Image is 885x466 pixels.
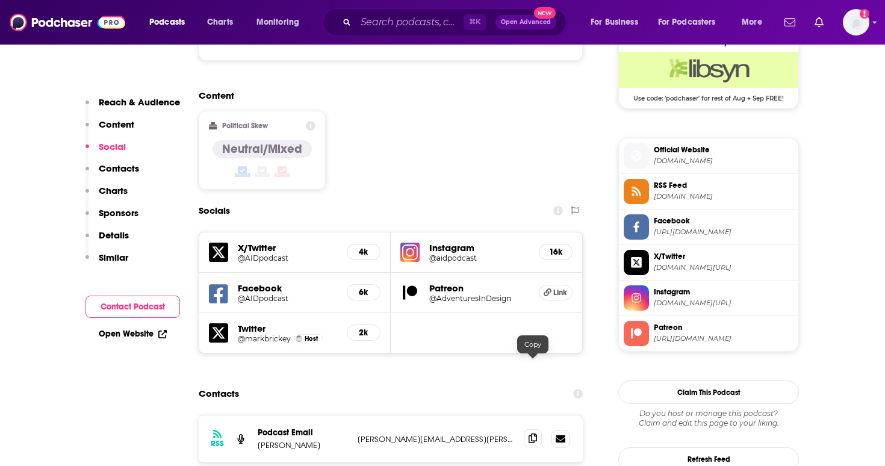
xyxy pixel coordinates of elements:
span: instagram.com/aidpodcast [654,299,793,308]
p: Content [99,119,134,130]
span: ⌘ K [464,14,486,30]
div: Claim and edit this page to your liking. [618,409,799,428]
button: Claim This Podcast [618,381,799,404]
button: open menu [248,13,315,32]
span: New [534,7,556,19]
h5: 16k [549,247,562,257]
span: Host [305,335,318,343]
h5: Instagram [429,242,529,253]
span: Charts [207,14,233,31]
input: Search podcasts, credits, & more... [356,13,464,32]
img: Mark Brickey [296,335,302,342]
h2: Contacts [199,382,239,405]
span: Official Website [654,144,793,155]
span: https://www.facebook.com/AIDpodcast [654,228,793,237]
div: Search podcasts, credits, & more... [334,8,578,36]
a: Show notifications dropdown [810,12,828,33]
h2: Socials [199,199,230,222]
img: User Profile [843,9,869,36]
img: Podchaser - Follow, Share and Rate Podcasts [10,11,125,34]
h5: 2k [357,328,370,338]
span: aid.network [654,157,793,166]
span: Facebook [654,216,793,226]
span: More [742,14,762,31]
button: Details [85,229,129,252]
span: Instagram [654,287,793,297]
a: X/Twitter[DOMAIN_NAME][URL] [624,250,793,275]
h5: 6k [357,287,370,297]
a: Show notifications dropdown [780,12,800,33]
a: Libsyn Deal: Use code: 'podchaser' for rest of Aug + Sep FREE! [619,52,798,101]
span: RSS Feed [654,180,793,191]
span: twitter.com/AIDpodcast [654,263,793,272]
h5: X/Twitter [238,242,337,253]
span: For Business [591,14,638,31]
button: Contact Podcast [85,296,180,318]
img: Libsyn Deal: Use code: 'podchaser' for rest of Aug + Sep FREE! [619,52,798,88]
a: @AIDpodcast [238,253,337,263]
span: Podcasts [149,14,185,31]
button: Contacts [85,163,139,185]
button: Sponsors [85,207,138,229]
h5: Facebook [238,282,337,294]
button: open menu [141,13,200,32]
a: @AIDpodcast [238,294,337,303]
a: @AdventuresInDesign [429,294,529,303]
p: [PERSON_NAME][EMAIL_ADDRESS][PERSON_NAME][DOMAIN_NAME] [358,434,514,444]
button: Open AdvancedNew [495,15,556,30]
span: Link [553,288,567,297]
a: Official Website[DOMAIN_NAME] [624,143,793,169]
h5: Twitter [238,323,337,334]
span: Patreon [654,322,793,333]
a: Open Website [99,329,167,339]
span: https://www.patreon.com/AdventuresInDesign [654,334,793,343]
p: Podcast Email [258,427,348,438]
p: [PERSON_NAME] [258,440,348,450]
button: Similar [85,252,128,274]
div: Copy [517,335,548,353]
span: Monitoring [256,14,299,31]
a: Link [539,285,573,300]
p: Social [99,141,126,152]
button: Charts [85,185,128,207]
a: Facebook[URL][DOMAIN_NAME] [624,214,793,240]
svg: Add a profile image [860,9,869,19]
span: Use code: 'podchaser' for rest of Aug + Sep FREE! [619,88,798,102]
p: Contacts [99,163,139,174]
span: X/Twitter [654,251,793,262]
p: Details [99,229,129,241]
img: iconImage [400,243,420,262]
button: open menu [733,13,777,32]
p: Reach & Audience [99,96,180,108]
button: open menu [650,13,733,32]
h5: 4k [357,247,370,257]
p: Sponsors [99,207,138,219]
a: RSS Feed[DOMAIN_NAME] [624,179,793,204]
h4: Neutral/Mixed [222,141,302,157]
button: Reach & Audience [85,96,180,119]
h3: RSS [211,439,224,449]
button: Social [85,141,126,163]
a: Charts [199,13,240,32]
a: @markbrickey [238,334,291,343]
span: aidpodcast.libsyn.com [654,192,793,201]
button: open menu [582,13,653,32]
a: Instagram[DOMAIN_NAME][URL] [624,285,793,311]
h2: Political Skew [222,122,268,130]
a: @aidpodcast [429,253,529,263]
button: Content [85,119,134,141]
a: Patreon[URL][DOMAIN_NAME] [624,321,793,346]
span: For Podcasters [658,14,716,31]
span: Logged in as redsetterpr [843,9,869,36]
h5: Patreon [429,282,529,294]
p: Similar [99,252,128,263]
span: Do you host or manage this podcast? [618,409,799,418]
button: Show profile menu [843,9,869,36]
